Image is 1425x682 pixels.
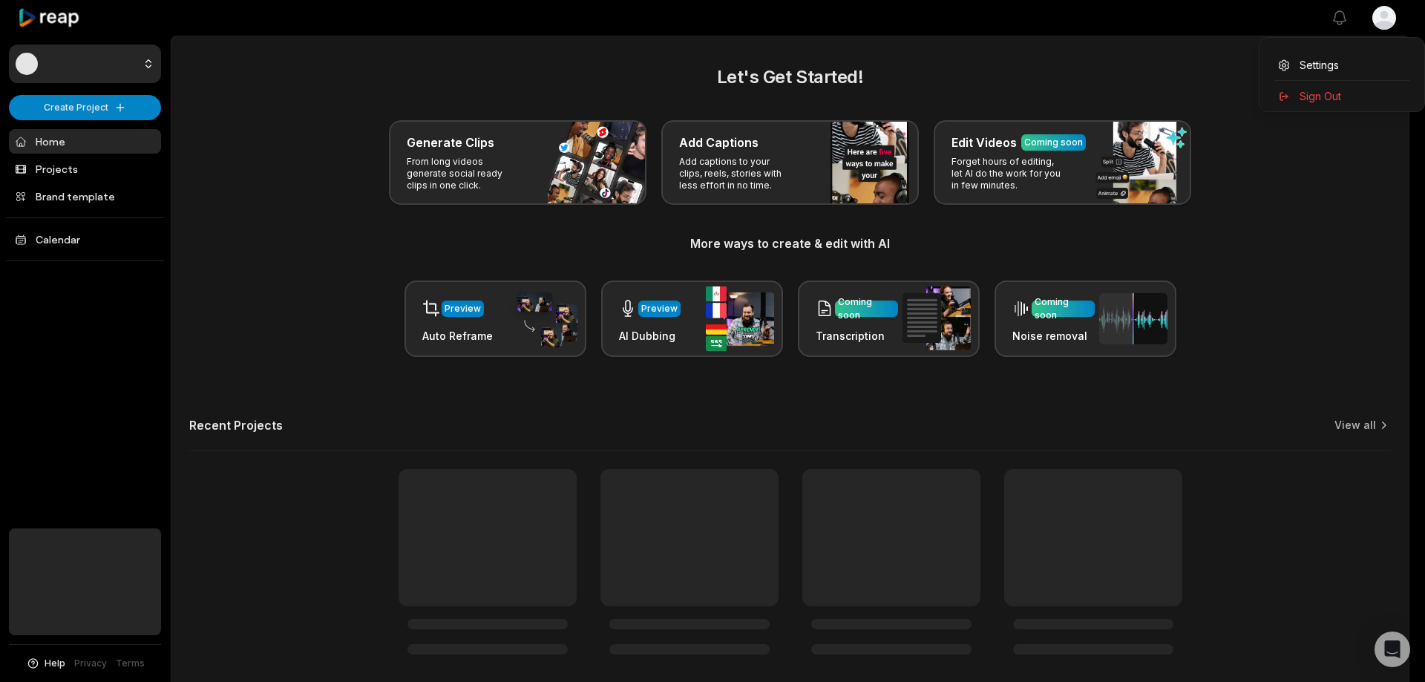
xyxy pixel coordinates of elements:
h2: Let's Get Started! [189,64,1391,91]
h3: Add Captions [679,134,759,151]
div: Coming soon [838,295,895,322]
img: auto_reframe.png [509,290,577,348]
div: Coming soon [1024,136,1083,149]
div: Preview [641,302,678,315]
a: Home [9,129,161,154]
div: Open Intercom Messenger [1375,632,1410,667]
span: Settings [1300,57,1339,73]
img: transcription.png [902,286,971,350]
a: View all [1334,418,1376,433]
h3: Transcription [816,328,898,344]
h3: AI Dubbing [619,328,681,344]
a: Privacy [74,657,107,670]
div: Coming soon [1035,295,1092,322]
a: Terms [116,657,145,670]
h3: More ways to create & edit with AI [189,235,1391,252]
a: Calendar [9,227,161,252]
h3: Edit Videos [951,134,1017,151]
p: From long videos generate social ready clips in one click. [407,156,522,191]
h2: Recent Projects [189,418,283,433]
a: Brand template [9,184,161,209]
h3: Noise removal [1012,328,1095,344]
button: Create Project [9,95,161,120]
a: Projects [9,157,161,181]
img: noise_removal.png [1099,293,1167,344]
div: Preview [445,302,481,315]
h3: Generate Clips [407,134,494,151]
p: Forget hours of editing, let AI do the work for you in few minutes. [951,156,1067,191]
h3: Auto Reframe [422,328,493,344]
span: Sign Out [1300,88,1341,104]
p: Add captions to your clips, reels, stories with less effort in no time. [679,156,794,191]
img: ai_dubbing.png [706,286,774,351]
span: Help [45,657,65,670]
